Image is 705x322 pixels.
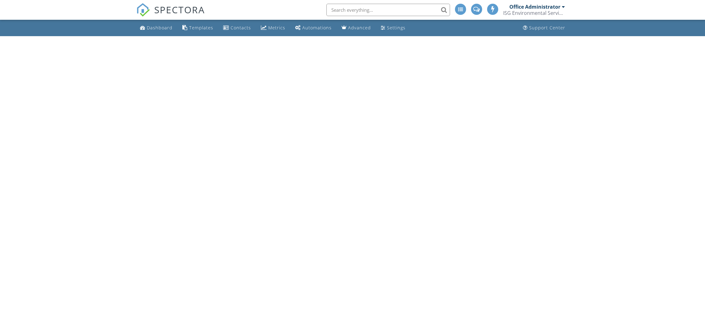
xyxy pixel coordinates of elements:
div: Metrics [268,25,285,31]
a: SPECTORA [136,8,205,21]
a: Dashboard [138,22,175,34]
div: Automations [302,25,332,31]
img: The Best Home Inspection Software - Spectora [136,3,150,17]
a: Automations (Advanced) [293,22,334,34]
div: Templates [189,25,213,31]
div: Office Administrator [509,4,560,10]
a: Advanced [339,22,373,34]
a: Support Center [520,22,568,34]
a: Metrics [258,22,288,34]
div: Advanced [348,25,371,31]
span: SPECTORA [154,3,205,16]
div: ISG Environmental Services Inc [503,10,565,16]
div: Support Center [529,25,565,31]
a: Contacts [221,22,253,34]
div: Settings [387,25,406,31]
div: Contacts [231,25,251,31]
a: Templates [180,22,216,34]
div: Dashboard [147,25,172,31]
a: Settings [378,22,408,34]
input: Search everything... [326,4,450,16]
